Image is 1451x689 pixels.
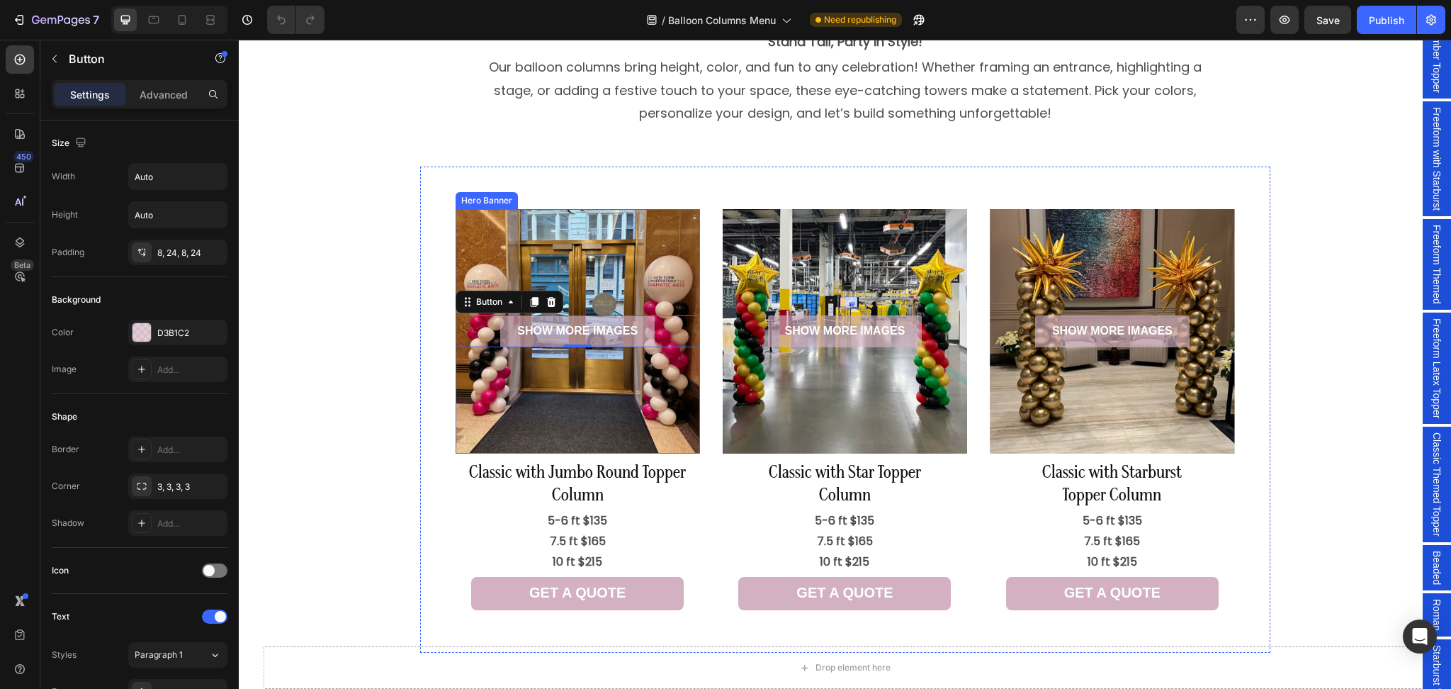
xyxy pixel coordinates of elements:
[290,545,387,561] span: GET A QUOTE
[1191,67,1205,171] span: Freeform with Starburst
[52,564,69,577] div: Icon
[135,649,183,661] span: Paragraph 1
[751,169,995,414] div: Background Image
[752,471,994,492] p: 5-6 ft $135
[217,169,461,414] div: Background Image
[1191,511,1205,545] span: Beaded
[484,421,728,470] h2: Classic with Star Topper Column
[485,512,727,533] p: 10 ft $215
[52,480,80,493] div: Corner
[1304,6,1351,34] button: Save
[232,16,981,85] p: Our balloon columns bring height, color, and fun to any celebration! Whether framing an entrance,...
[499,537,712,571] a: GET A QUOTE
[129,164,227,189] input: Auto
[825,545,922,561] span: GET A QUOTE
[1191,605,1205,678] span: Starburst Topper
[1357,6,1416,34] button: Publish
[52,293,101,306] div: Background
[157,517,224,530] div: Add...
[52,649,77,661] div: Styles
[157,481,224,493] div: 3, 3, 3, 3
[93,11,99,28] p: 7
[218,471,460,492] p: 5-6 ft $135
[129,202,227,228] input: Auto
[232,537,445,571] a: GET A QUOTE
[558,545,654,561] span: GET A QUOTE
[128,642,227,668] button: Paragraph 1
[52,610,69,623] div: Text
[1191,393,1205,497] span: Classic Themed Topper
[157,364,224,376] div: Add...
[1369,13,1404,28] div: Publish
[1191,559,1205,591] span: Roman
[824,13,896,26] span: Need republishing
[6,6,106,34] button: 7
[235,256,266,269] div: Button
[52,517,84,530] div: Shadow
[157,247,224,259] div: 8, 24, 8, 24
[52,208,78,221] div: Height
[52,410,77,423] div: Shape
[239,40,1451,689] iframe: Design area
[217,421,461,470] h2: Classic with Jumbo Round Topper Column
[1191,279,1205,379] span: Freeform Latex Topper
[52,363,77,376] div: Image
[52,170,75,183] div: Width
[1403,620,1437,654] div: Open Intercom Messenger
[11,259,34,271] div: Beta
[140,87,188,102] p: Advanced
[13,151,34,162] div: 450
[52,443,79,456] div: Border
[70,87,110,102] p: Settings
[218,492,460,512] p: 7.5 ft $165
[751,421,995,470] h2: Classic with Starburst Topper Column
[218,512,460,533] p: 10 ft $215
[796,276,951,308] a: SHOW MORE IMAGES
[813,281,934,302] p: SHOW MORE IMAGES
[220,155,276,167] div: Hero Banner
[1316,14,1340,26] span: Save
[157,444,224,456] div: Add...
[668,13,776,28] span: Balloon Columns Menu
[529,276,684,308] a: SHOW MORE IMAGES
[767,537,980,571] a: GET A QUOTE
[261,276,416,308] a: SHOW MORE IMAGES
[52,326,74,339] div: Color
[546,281,667,302] p: SHOW MORE IMAGES
[752,512,994,533] p: 10 ft $215
[662,13,665,28] span: /
[157,327,224,340] div: D3B1C2
[485,471,727,492] p: 5-6 ft $135
[278,281,399,302] p: SHOW MORE IMAGES
[485,492,727,512] p: 7.5 ft $165
[484,169,728,414] div: Background Image
[752,492,994,512] p: 7.5 ft $165
[1191,185,1205,264] span: Freeform Themed
[52,134,89,153] div: Size
[267,6,324,34] div: Undo/Redo
[69,50,189,67] p: Button
[52,246,84,259] div: Padding
[577,622,652,634] div: Drop element here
